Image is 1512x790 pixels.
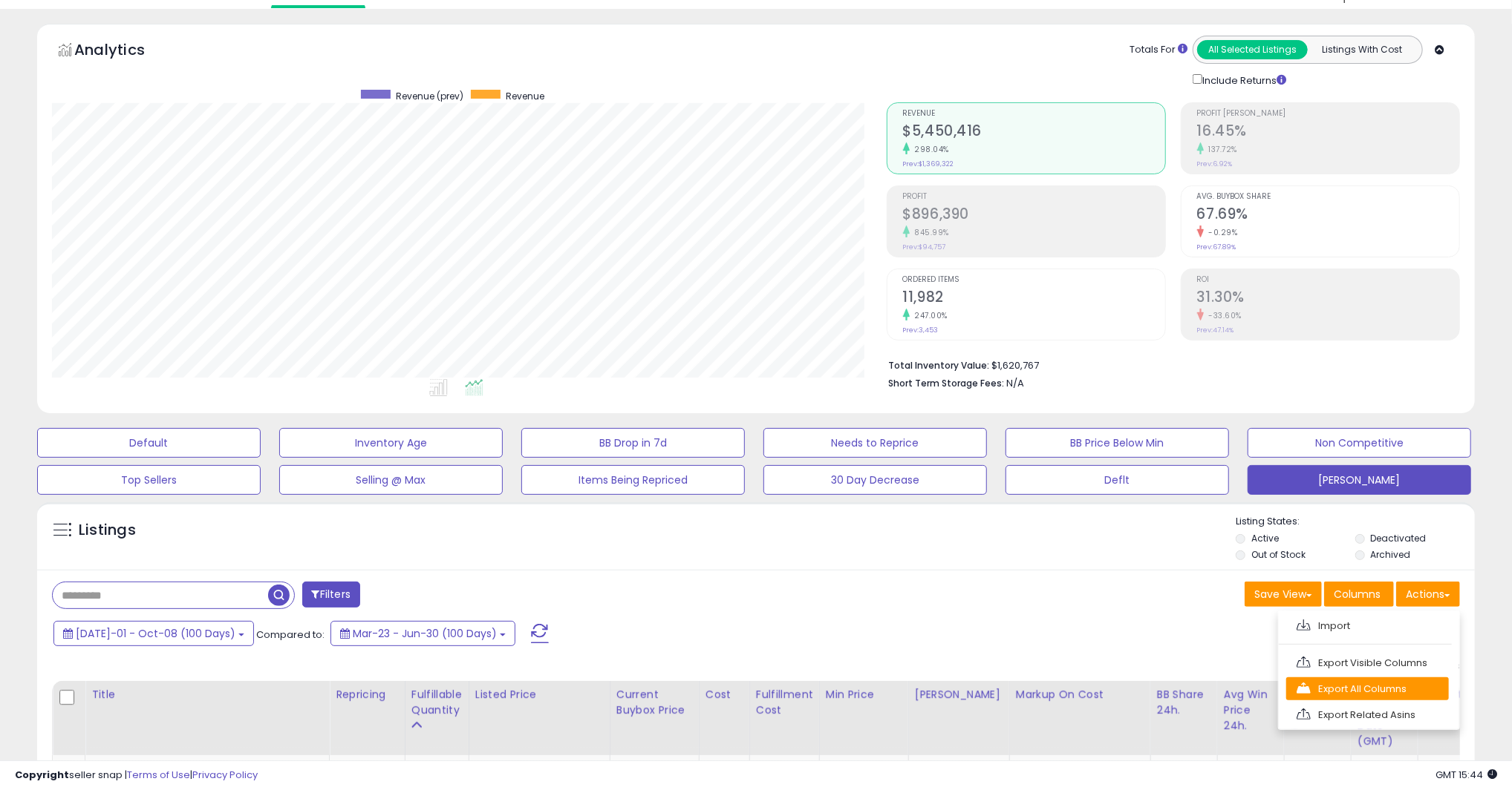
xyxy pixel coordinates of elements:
a: Import [1286,614,1449,637]
span: N/A [1007,376,1025,390]
h5: Listings [79,520,136,541]
div: Title [91,687,323,702]
button: Non Competitive [1248,428,1471,458]
div: BB Share 24h. [1157,687,1211,718]
small: Prev: 3,453 [903,326,939,335]
span: [DATE]-01 - Oct-08 (100 Days) [76,626,235,641]
h2: 11,982 [903,289,1165,309]
small: Avg BB Share. [1291,718,1300,731]
label: Archived [1371,548,1411,561]
button: All Selected Listings [1197,40,1308,59]
p: Listing States: [1236,515,1475,529]
button: Selling @ Max [279,465,503,495]
h2: 31.30% [1197,289,1459,309]
small: Prev: 47.14% [1197,326,1234,335]
small: -0.29% [1204,227,1238,238]
div: Current Buybox Price [616,687,693,718]
strong: Copyright [15,768,69,782]
button: [DATE]-01 - Oct-08 (100 Days) [53,621,254,646]
small: Prev: $94,757 [903,243,946,251]
button: Actions [1396,582,1460,607]
div: [PERSON_NAME] [915,687,1003,702]
li: $1,620,767 [889,355,1450,373]
a: Export Visible Columns [1286,651,1449,674]
small: Prev: $1,369,322 [903,159,954,168]
small: 137.72% [1204,144,1238,155]
span: ROI [1197,276,1459,284]
div: Markup on Cost [1016,687,1144,702]
button: Listings With Cost [1307,40,1418,59]
span: Profit [903,193,1165,201]
button: Needs to Reprice [763,428,987,458]
button: Default [37,428,261,458]
th: The percentage added to the cost of goods (COGS) that forms the calculator for Min & Max prices. [1009,681,1150,755]
div: Fulfillable Quantity [411,687,463,718]
small: 298.04% [910,144,950,155]
span: Revenue [903,110,1165,118]
a: Export All Columns [1286,677,1449,700]
div: seller snap | | [15,768,258,783]
a: Privacy Policy [192,768,258,782]
label: Deactivated [1371,532,1427,544]
button: Save View [1245,582,1322,607]
div: Listed Price [475,687,604,702]
button: Deflt [1006,465,1229,495]
small: -33.60% [1204,310,1242,321]
h5: Analytics [74,39,174,64]
label: Out of Stock [1251,548,1306,561]
span: Ordered Items [903,276,1165,284]
span: Mar-23 - Jun-30 (100 Days) [353,626,497,641]
a: Export Related Asins [1286,703,1449,726]
div: Fulfillment Cost [756,687,813,718]
button: BB Drop in 7d [521,428,745,458]
div: Totals For [1130,43,1187,57]
span: Compared to: [256,628,325,642]
div: Min Price [826,687,902,702]
b: Short Term Storage Fees: [889,377,1005,389]
h2: 67.69% [1197,205,1459,226]
span: Avg. Buybox Share [1197,193,1459,201]
button: 30 Day Decrease [763,465,987,495]
button: Mar-23 - Jun-30 (100 Days) [330,621,515,646]
span: Revenue (prev) [396,90,463,102]
small: Prev: 6.92% [1197,159,1233,168]
small: Prev: 67.89% [1197,243,1236,251]
button: Columns [1324,582,1394,607]
div: Cost [706,687,743,702]
button: Top Sellers [37,465,261,495]
small: 845.99% [910,227,950,238]
div: Repricing [336,687,399,702]
label: Active [1251,532,1279,544]
span: Columns [1334,587,1381,602]
span: 2025-10-9 15:44 GMT [1436,768,1497,782]
div: Include Returns [1182,71,1304,88]
h2: $896,390 [903,205,1165,226]
small: 247.00% [910,310,948,321]
h2: 16.45% [1197,122,1459,142]
span: Revenue [506,90,544,102]
span: Profit [PERSON_NAME] [1197,110,1459,118]
b: Total Inventory Value: [889,359,990,372]
a: Terms of Use [127,768,190,782]
button: Filters [302,582,360,608]
button: BB Price Below Min [1006,428,1229,458]
button: Items Being Repriced [521,465,745,495]
button: [PERSON_NAME] [1248,465,1471,495]
div: Avg Win Price 24h. [1224,687,1278,734]
button: Inventory Age [279,428,503,458]
h2: $5,450,416 [903,122,1165,142]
